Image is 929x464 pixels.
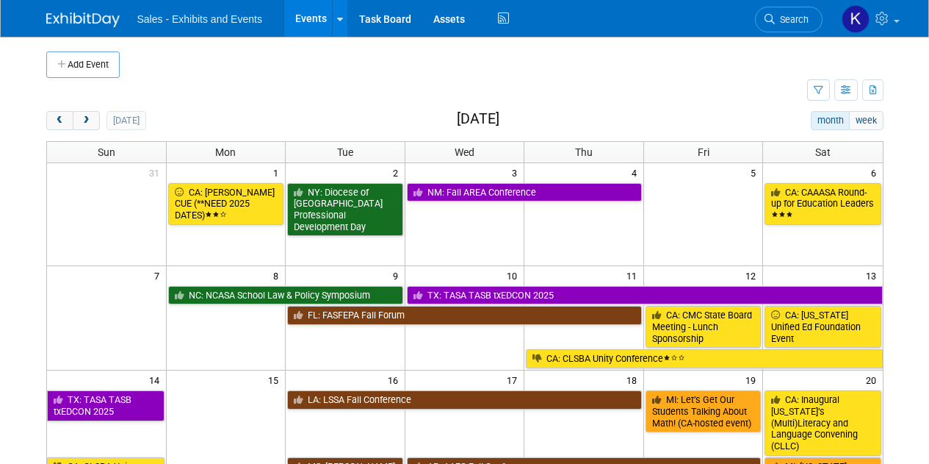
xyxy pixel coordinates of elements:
a: NC: NCASA School Law & Policy Symposium [168,286,403,305]
span: Mon [215,146,236,158]
span: 13 [864,266,883,285]
span: 5 [749,163,762,182]
span: Fri [698,146,709,158]
span: Wed [455,146,474,158]
button: next [73,111,100,130]
span: Sat [815,146,831,158]
a: FL: FASFEPA Fall Forum [287,306,642,325]
button: Add Event [46,51,120,78]
span: 19 [744,371,762,389]
a: CA: Inaugural [US_STATE]’s (Multi)Literacy and Language Convening (CLLC) [764,390,881,456]
span: 8 [272,266,285,285]
span: Search [775,14,809,25]
span: Sales - Exhibits and Events [137,13,262,25]
span: 17 [505,371,524,389]
a: CA: CLSBA Unity Conference [526,349,882,368]
span: Sun [98,146,115,158]
button: week [849,111,883,130]
button: prev [46,111,73,130]
a: CA: [PERSON_NAME] CUE (**NEED 2025 DATES) [168,183,284,225]
span: 7 [153,266,166,285]
h2: [DATE] [457,111,499,127]
span: 10 [505,266,524,285]
span: 1 [272,163,285,182]
span: 4 [630,163,643,182]
span: 14 [148,371,166,389]
span: 15 [267,371,285,389]
a: MI: Let’s Get Our Students Talking About Math! (CA-hosted event) [646,390,762,432]
span: Tue [337,146,353,158]
span: 16 [386,371,405,389]
img: Kara Haven [842,5,870,33]
a: NY: Diocese of [GEOGRAPHIC_DATA] Professional Development Day [287,183,403,237]
button: month [811,111,850,130]
span: 18 [625,371,643,389]
a: CA: [US_STATE] Unified Ed Foundation Event [764,306,881,348]
button: [DATE] [106,111,145,130]
span: Thu [575,146,593,158]
a: TX: TASA TASB txEDCON 2025 [407,286,883,305]
span: 9 [391,266,405,285]
img: ExhibitDay [46,13,120,27]
a: Search [755,7,823,32]
span: 2 [391,163,405,182]
a: TX: TASA TASB txEDCON 2025 [47,390,165,421]
a: CA: CMC State Board Meeting - Lunch Sponsorship [646,306,762,348]
a: NM: Fall AREA Conference [407,183,642,202]
span: 11 [625,266,643,285]
span: 12 [744,266,762,285]
a: LA: LSSA Fall Conference [287,390,642,410]
a: CA: CAAASA Round-up for Education Leaders [764,183,881,225]
span: 3 [510,163,524,182]
span: 31 [148,163,166,182]
span: 6 [870,163,883,182]
span: 20 [864,371,883,389]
